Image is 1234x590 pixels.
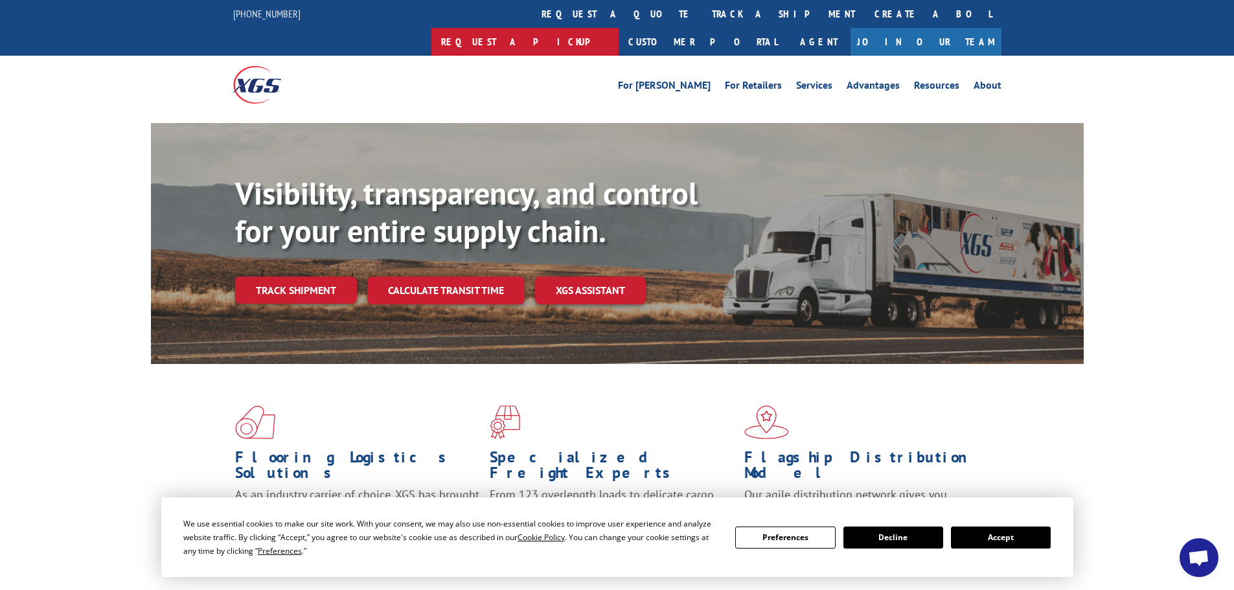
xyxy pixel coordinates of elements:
a: For [PERSON_NAME] [618,80,711,95]
a: Track shipment [235,277,357,304]
button: Accept [951,527,1051,549]
a: Join Our Team [851,28,1001,56]
a: Resources [914,80,959,95]
h1: Flagship Distribution Model [744,449,989,487]
img: xgs-icon-focused-on-flooring-red [490,405,520,439]
b: Visibility, transparency, and control for your entire supply chain. [235,173,698,251]
span: Cookie Policy [518,532,565,543]
p: From 123 overlength loads to delicate cargo, our experienced staff knows the best way to move you... [490,487,735,545]
a: Calculate transit time [367,277,525,304]
span: Our agile distribution network gives you nationwide inventory management on demand. [744,487,983,517]
a: [PHONE_NUMBER] [233,7,301,20]
div: We use essential cookies to make our site work. With your consent, we may also use non-essential ... [183,517,720,558]
button: Preferences [735,527,835,549]
h1: Specialized Freight Experts [490,449,735,487]
a: About [974,80,1001,95]
button: Decline [843,527,943,549]
span: Preferences [258,545,302,556]
img: xgs-icon-total-supply-chain-intelligence-red [235,405,275,439]
a: Advantages [847,80,900,95]
div: Cookie Consent Prompt [161,497,1073,577]
a: Request a pickup [431,28,619,56]
h1: Flooring Logistics Solutions [235,449,480,487]
a: XGS ASSISTANT [535,277,646,304]
img: xgs-icon-flagship-distribution-model-red [744,405,789,439]
a: For Retailers [725,80,782,95]
div: Open chat [1180,538,1218,577]
a: Customer Portal [619,28,787,56]
span: As an industry carrier of choice, XGS has brought innovation and dedication to flooring logistics... [235,487,479,533]
a: Agent [787,28,851,56]
a: Services [796,80,832,95]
